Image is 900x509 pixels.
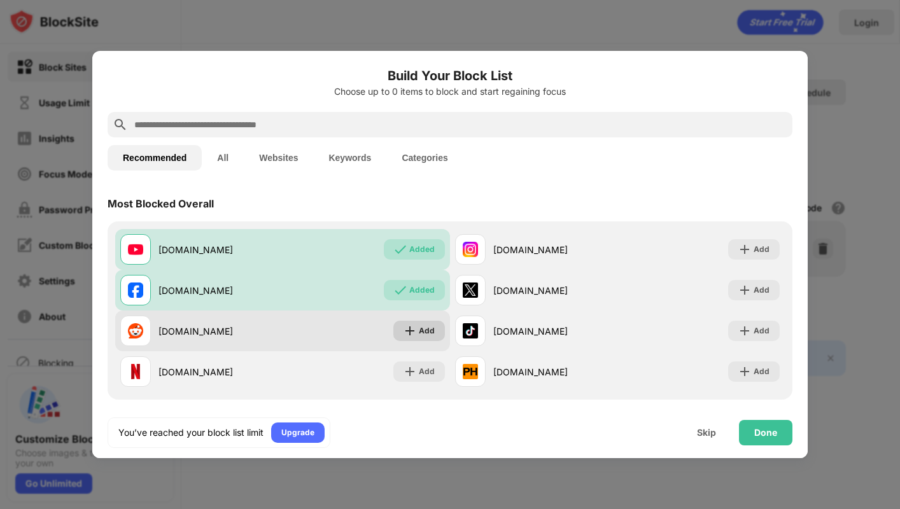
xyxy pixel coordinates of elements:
div: [DOMAIN_NAME] [493,365,617,379]
button: Keywords [313,145,386,171]
div: Added [409,284,435,296]
div: [DOMAIN_NAME] [158,324,283,338]
img: favicons [128,242,143,257]
div: [DOMAIN_NAME] [493,243,617,256]
div: Add [754,365,770,378]
div: [DOMAIN_NAME] [493,284,617,297]
div: [DOMAIN_NAME] [158,365,283,379]
h6: Build Your Block List [108,66,792,85]
button: Websites [244,145,313,171]
button: Recommended [108,145,202,171]
div: Most Blocked Overall [108,197,214,210]
div: Add [754,324,770,337]
div: [DOMAIN_NAME] [158,243,283,256]
div: [DOMAIN_NAME] [493,324,617,338]
div: Upgrade [281,426,314,439]
div: Add [754,243,770,256]
div: [DOMAIN_NAME] [158,284,283,297]
div: Add [419,365,435,378]
img: favicons [463,323,478,338]
img: favicons [128,323,143,338]
div: Added [409,243,435,256]
div: Add [754,284,770,296]
button: All [202,145,244,171]
div: Done [754,428,777,438]
img: favicons [463,282,478,298]
img: favicons [128,282,143,298]
div: You’ve reached your block list limit [118,426,264,439]
div: Add [419,324,435,337]
img: search.svg [113,117,128,132]
img: favicons [128,364,143,379]
button: Categories [386,145,463,171]
img: favicons [463,242,478,257]
div: Choose up to 0 items to block and start regaining focus [108,87,792,97]
div: Skip [697,428,716,438]
img: favicons [463,364,478,379]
